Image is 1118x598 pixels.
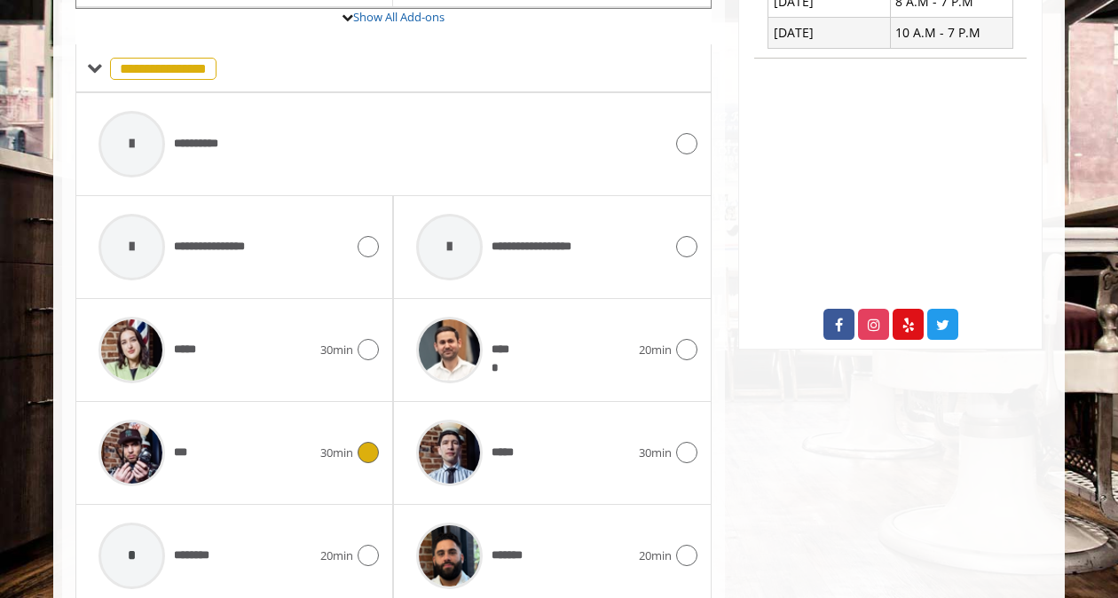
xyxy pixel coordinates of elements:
span: 30min [320,444,353,462]
td: [DATE] [768,18,891,48]
a: Show All Add-ons [353,9,445,25]
span: 20min [639,547,672,565]
span: 20min [639,341,672,359]
td: 10 A.M - 7 P.M [890,18,1012,48]
span: 30min [320,341,353,359]
span: 20min [320,547,353,565]
span: 30min [639,444,672,462]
